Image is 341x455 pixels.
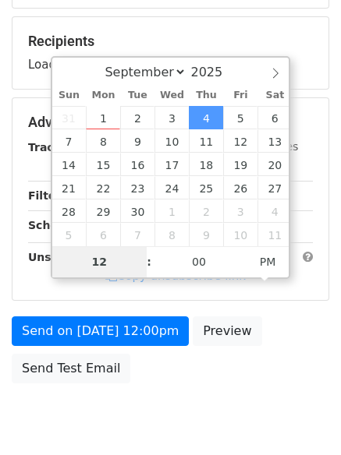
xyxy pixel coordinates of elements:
[155,199,189,223] span: October 1, 2025
[258,223,292,246] span: October 11, 2025
[28,114,313,131] h5: Advanced
[120,153,155,176] span: September 16, 2025
[86,153,120,176] span: September 15, 2025
[86,106,120,129] span: September 1, 2025
[147,246,151,277] span: :
[189,223,223,246] span: October 9, 2025
[155,106,189,129] span: September 3, 2025
[155,223,189,246] span: October 8, 2025
[52,106,87,129] span: August 31, 2025
[52,153,87,176] span: September 14, 2025
[86,176,120,199] span: September 22, 2025
[258,153,292,176] span: September 20, 2025
[120,90,155,101] span: Tue
[12,354,130,383] a: Send Test Email
[223,199,258,223] span: October 3, 2025
[151,246,247,277] input: Minute
[155,153,189,176] span: September 17, 2025
[223,90,258,101] span: Fri
[258,129,292,153] span: September 13, 2025
[52,129,87,153] span: September 7, 2025
[105,269,246,283] a: Copy unsubscribe link
[189,129,223,153] span: September 11, 2025
[189,153,223,176] span: September 18, 2025
[12,316,189,346] a: Send on [DATE] 12:00pm
[28,33,313,73] div: Loading...
[52,246,147,277] input: Hour
[120,176,155,199] span: September 23, 2025
[186,65,243,79] input: Year
[52,90,87,101] span: Sun
[258,176,292,199] span: September 27, 2025
[120,129,155,153] span: September 9, 2025
[247,246,289,277] span: Click to toggle
[258,90,292,101] span: Sat
[120,223,155,246] span: October 7, 2025
[155,176,189,199] span: September 24, 2025
[28,219,84,231] strong: Schedule
[52,223,87,246] span: October 5, 2025
[223,223,258,246] span: October 10, 2025
[28,141,80,153] strong: Tracking
[223,176,258,199] span: September 26, 2025
[189,199,223,223] span: October 2, 2025
[120,199,155,223] span: September 30, 2025
[52,176,87,199] span: September 21, 2025
[263,380,341,455] iframe: Chat Widget
[28,251,105,263] strong: Unsubscribe
[258,199,292,223] span: October 4, 2025
[193,316,261,346] a: Preview
[120,106,155,129] span: September 2, 2025
[86,90,120,101] span: Mon
[86,129,120,153] span: September 8, 2025
[155,129,189,153] span: September 10, 2025
[223,106,258,129] span: September 5, 2025
[28,189,68,202] strong: Filters
[86,223,120,246] span: October 6, 2025
[86,199,120,223] span: September 29, 2025
[223,153,258,176] span: September 19, 2025
[155,90,189,101] span: Wed
[189,90,223,101] span: Thu
[28,33,313,50] h5: Recipients
[223,129,258,153] span: September 12, 2025
[52,199,87,223] span: September 28, 2025
[189,176,223,199] span: September 25, 2025
[189,106,223,129] span: September 4, 2025
[258,106,292,129] span: September 6, 2025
